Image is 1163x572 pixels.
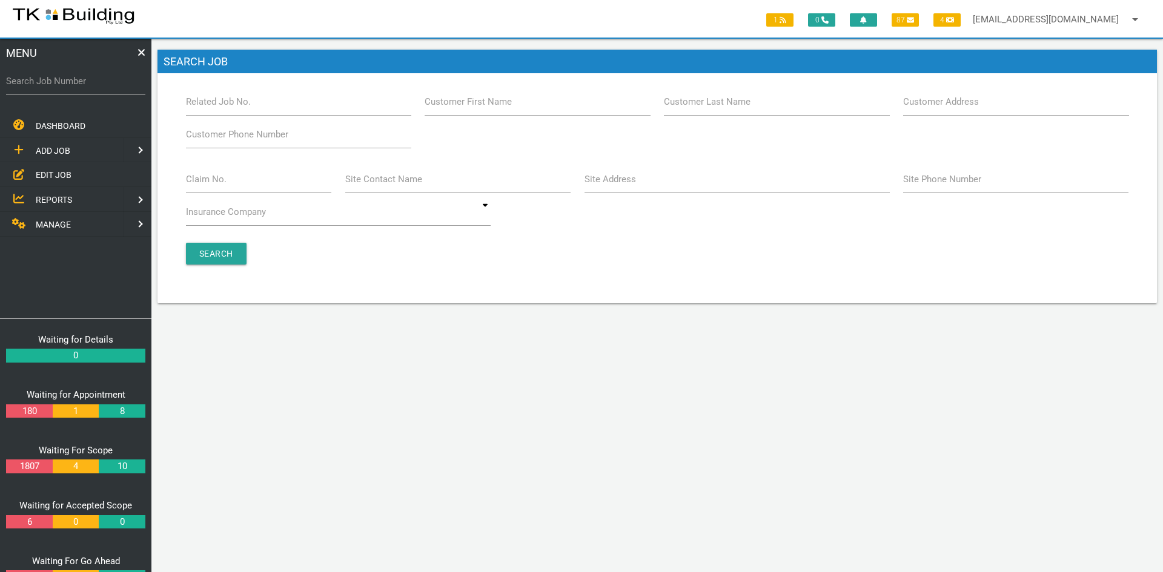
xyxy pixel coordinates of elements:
a: 0 [53,515,99,529]
label: Site Address [585,173,636,186]
label: Customer Phone Number [186,128,288,142]
img: s3file [12,6,135,25]
a: Waiting for Accepted Scope [19,500,132,511]
span: REPORTS [36,195,72,205]
a: 0 [99,515,145,529]
h1: Search Job [157,50,1157,74]
a: 8 [99,404,145,418]
a: 180 [6,404,52,418]
span: 87 [892,13,919,27]
a: Waiting for Details [38,334,113,345]
span: 4 [933,13,961,27]
a: 1807 [6,459,52,473]
a: Waiting For Go Ahead [32,556,120,567]
span: DASHBOARD [36,121,85,131]
a: 0 [6,349,145,363]
label: Site Contact Name [345,173,422,186]
a: 4 [53,459,99,473]
label: Customer Last Name [664,95,750,109]
span: 0 [808,13,835,27]
label: Related Job No. [186,95,251,109]
a: 10 [99,459,145,473]
a: Waiting For Scope [39,445,113,456]
label: Customer Address [903,95,979,109]
a: Waiting for Appointment [27,389,125,400]
span: EDIT JOB [36,170,71,180]
span: MANAGE [36,220,71,229]
input: Search [186,243,247,265]
span: ADD JOB [36,146,70,156]
label: Claim No. [186,173,227,186]
label: Search Job Number [6,74,145,88]
label: Customer First Name [425,95,512,109]
span: 1 [766,13,794,27]
a: 6 [6,515,52,529]
a: 1 [53,404,99,418]
span: MENU [6,45,37,61]
label: Site Phone Number [903,173,981,186]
